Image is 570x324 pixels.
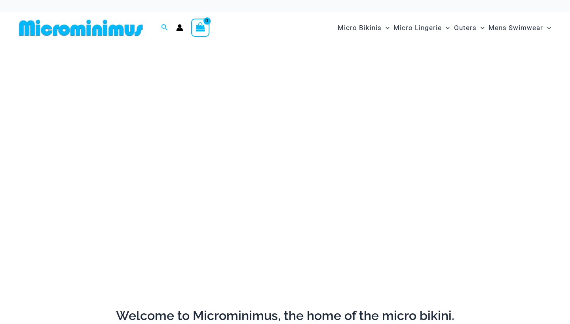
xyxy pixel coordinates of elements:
[334,15,554,41] nav: Site Navigation
[191,19,209,37] a: View Shopping Cart, empty
[338,18,382,38] span: Micro Bikinis
[488,18,543,38] span: Mens Swimwear
[442,18,450,38] span: Menu Toggle
[452,16,486,40] a: OutersMenu ToggleMenu Toggle
[477,18,484,38] span: Menu Toggle
[454,18,477,38] span: Outers
[176,24,183,31] a: Account icon link
[391,16,452,40] a: Micro LingerieMenu ToggleMenu Toggle
[161,23,168,33] a: Search icon link
[16,19,146,37] img: MM SHOP LOGO FLAT
[382,18,389,38] span: Menu Toggle
[16,307,554,324] h2: Welcome to Microminimus, the home of the micro bikini.
[393,18,442,38] span: Micro Lingerie
[543,18,551,38] span: Menu Toggle
[486,16,553,40] a: Mens SwimwearMenu ToggleMenu Toggle
[336,16,391,40] a: Micro BikinisMenu ToggleMenu Toggle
